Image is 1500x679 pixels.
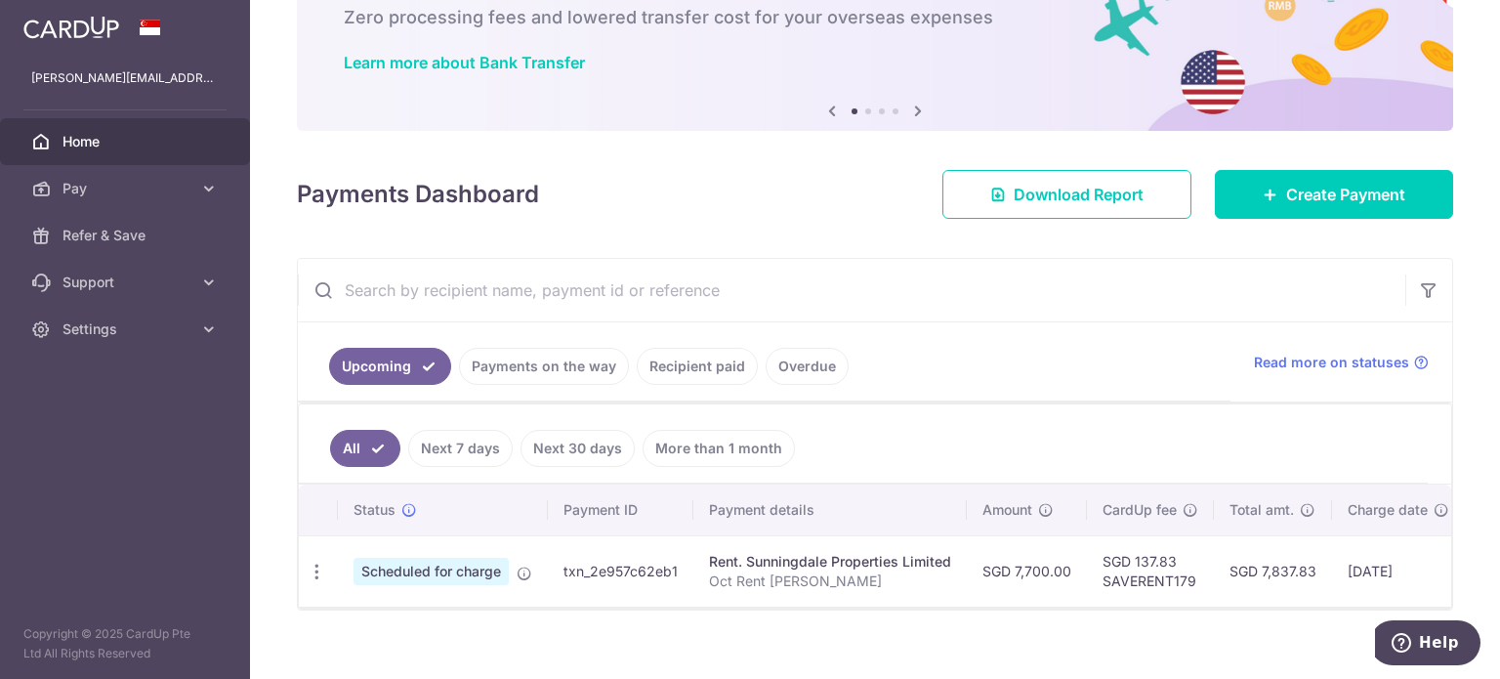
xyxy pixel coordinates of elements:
[62,319,191,339] span: Settings
[1229,500,1294,520] span: Total amt.
[354,500,396,520] span: Status
[1087,535,1214,607] td: SGD 137.83 SAVERENT179
[643,430,795,467] a: More than 1 month
[459,348,629,385] a: Payments on the way
[693,485,967,535] th: Payment details
[1014,183,1144,206] span: Download Report
[766,348,849,385] a: Overdue
[548,535,693,607] td: txn_2e957c62eb1
[298,259,1405,321] input: Search by recipient name, payment id or reference
[62,273,191,292] span: Support
[709,552,951,572] div: Rent. Sunningdale Properties Limited
[548,485,693,535] th: Payment ID
[23,16,119,39] img: CardUp
[344,6,1406,29] h6: Zero processing fees and lowered transfer cost for your overseas expenses
[1215,170,1453,219] a: Create Payment
[408,430,513,467] a: Next 7 days
[1103,500,1177,520] span: CardUp fee
[521,430,635,467] a: Next 30 days
[329,348,451,385] a: Upcoming
[297,177,539,212] h4: Payments Dashboard
[62,226,191,245] span: Refer & Save
[62,132,191,151] span: Home
[354,558,509,585] span: Scheduled for charge
[942,170,1191,219] a: Download Report
[1348,500,1428,520] span: Charge date
[330,430,400,467] a: All
[31,68,219,88] p: [PERSON_NAME][EMAIL_ADDRESS][PERSON_NAME][DOMAIN_NAME]
[62,179,191,198] span: Pay
[637,348,758,385] a: Recipient paid
[1254,353,1429,372] a: Read more on statuses
[1286,183,1405,206] span: Create Payment
[1375,620,1480,669] iframe: Opens a widget where you can find more information
[709,572,951,591] p: Oct Rent [PERSON_NAME]
[1254,353,1409,372] span: Read more on statuses
[1332,535,1465,607] td: [DATE]
[344,53,585,72] a: Learn more about Bank Transfer
[982,500,1032,520] span: Amount
[1214,535,1332,607] td: SGD 7,837.83
[967,535,1087,607] td: SGD 7,700.00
